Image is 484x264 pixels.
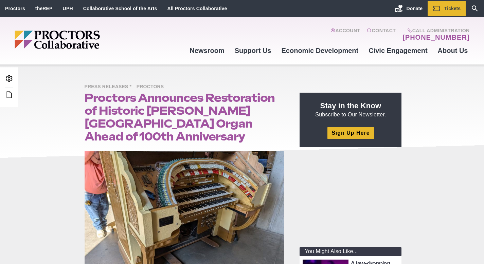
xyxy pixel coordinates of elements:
span: Donate [407,6,423,11]
strong: Stay in the Know [320,101,381,110]
p: Subscribe to Our Newsletter. [308,101,393,118]
a: Newsroom [184,41,229,60]
a: Collaborative School of the Arts [83,6,157,11]
a: Edit this Post/Page [3,89,15,101]
a: Press Releases * [85,83,135,89]
a: UPH [63,6,73,11]
a: Economic Development [276,41,364,60]
a: Admin Area [3,73,15,85]
a: Support Us [230,41,276,60]
div: You Might Also Like... [300,247,401,256]
img: Proctors logo [15,31,152,49]
span: Proctors [137,83,167,91]
a: Civic Engagement [363,41,432,60]
span: Press Releases * [85,83,135,91]
a: Account [330,28,360,41]
iframe: Advertisement [300,155,401,240]
a: Donate [390,1,428,16]
a: Contact [367,28,396,41]
a: Proctors [5,6,25,11]
span: Tickets [444,6,461,11]
span: Call Administration [400,28,469,33]
h1: Proctors Announces Restoration of Historic [PERSON_NAME][GEOGRAPHIC_DATA] Organ Ahead of 100th An... [85,91,284,143]
a: Sign Up Here [327,127,374,139]
a: Proctors [137,83,167,89]
a: Tickets [428,1,466,16]
a: theREP [35,6,53,11]
a: [PHONE_NUMBER] [402,33,469,41]
a: All Proctors Collaborative [167,6,227,11]
a: Search [466,1,484,16]
a: About Us [433,41,473,60]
